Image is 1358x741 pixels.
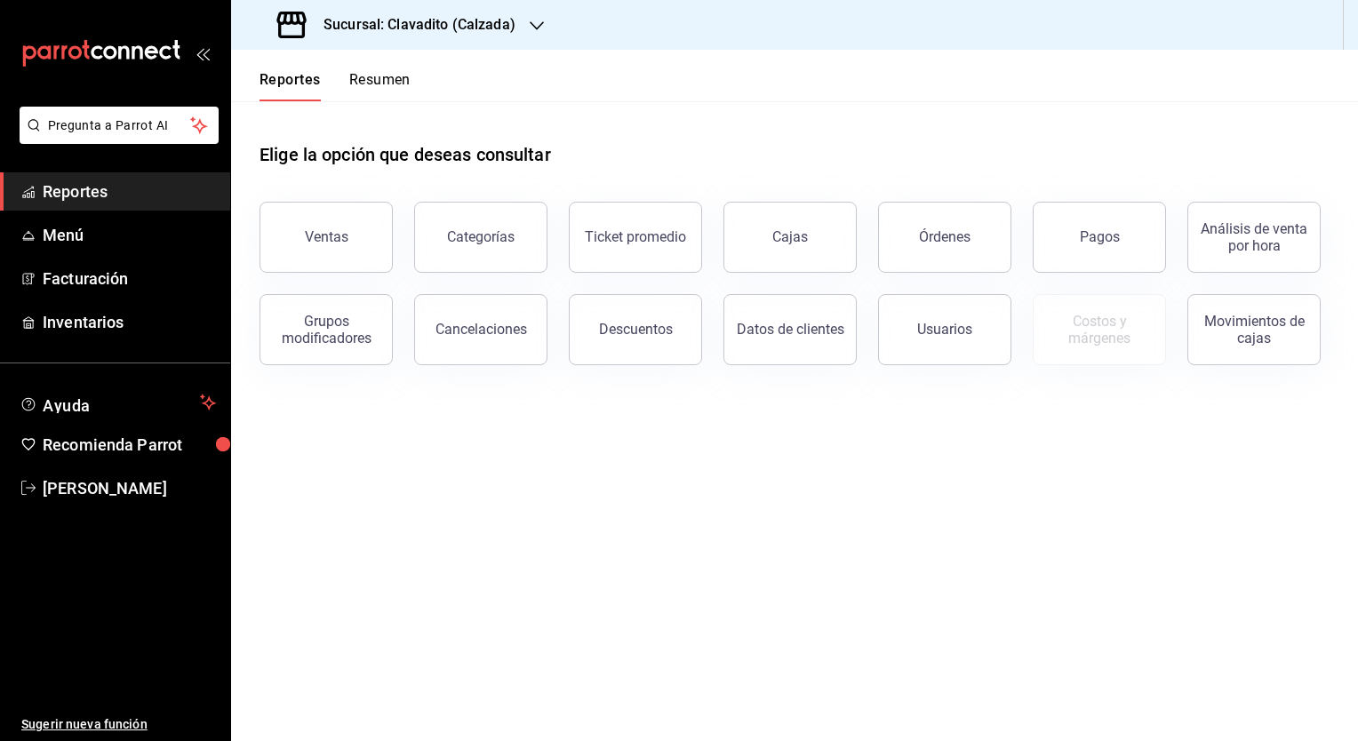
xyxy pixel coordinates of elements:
button: Reportes [260,71,321,101]
button: Pagos [1033,202,1166,273]
div: Ventas [305,228,348,245]
div: Ticket promedio [585,228,686,245]
div: Análisis de venta por hora [1199,220,1309,254]
span: Ayuda [43,392,193,413]
button: Pregunta a Parrot AI [20,107,219,144]
div: Cancelaciones [435,321,527,338]
span: Pregunta a Parrot AI [48,116,191,135]
span: Recomienda Parrot [43,433,216,457]
button: Usuarios [878,294,1011,365]
button: Órdenes [878,202,1011,273]
button: Datos de clientes [723,294,857,365]
div: Grupos modificadores [271,313,381,347]
span: Reportes [43,179,216,203]
button: Ticket promedio [569,202,702,273]
button: Resumen [349,71,411,101]
h3: Sucursal: Clavadito (Calzada) [309,14,515,36]
button: Descuentos [569,294,702,365]
span: [PERSON_NAME] [43,476,216,500]
button: Contrata inventarios para ver este reporte [1033,294,1166,365]
button: Análisis de venta por hora [1187,202,1321,273]
span: Inventarios [43,310,216,334]
h1: Elige la opción que deseas consultar [260,141,551,168]
a: Pregunta a Parrot AI [12,129,219,147]
button: Cancelaciones [414,294,547,365]
span: Menú [43,223,216,247]
div: Movimientos de cajas [1199,313,1309,347]
div: Órdenes [919,228,971,245]
button: Movimientos de cajas [1187,294,1321,365]
div: Descuentos [599,321,673,338]
button: Cajas [723,202,857,273]
div: Pagos [1080,228,1120,245]
div: Cajas [772,228,808,245]
div: navigation tabs [260,71,411,101]
button: Ventas [260,202,393,273]
button: Categorías [414,202,547,273]
div: Costos y márgenes [1044,313,1154,347]
button: open_drawer_menu [196,46,210,60]
span: Facturación [43,267,216,291]
button: Grupos modificadores [260,294,393,365]
div: Datos de clientes [737,321,844,338]
span: Sugerir nueva función [21,715,216,734]
div: Categorías [447,228,515,245]
div: Usuarios [917,321,972,338]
